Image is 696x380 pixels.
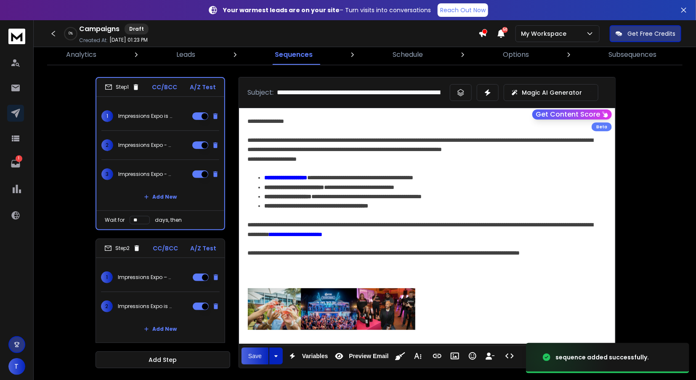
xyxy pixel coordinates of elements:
[118,113,172,120] p: Impressions Expo is around the corner-Elevate your Booth Experience
[79,37,108,44] p: Created At:
[109,37,148,43] p: [DATE] 01:23 PM
[502,27,508,33] span: 50
[284,348,330,364] button: Variables
[190,83,216,91] p: A/Z Test
[627,29,675,38] p: Get Free Credits
[392,348,408,364] button: Clean HTML
[101,168,113,180] span: 3
[69,31,73,36] p: 0 %
[393,50,423,60] p: Schedule
[105,217,125,223] p: Wait for
[242,348,268,364] button: Save
[429,348,445,364] button: Insert Link (Ctrl+K)
[125,24,149,35] div: Draft
[247,288,416,330] img: Email%20banner%201-Events.png
[79,24,120,34] h1: Campaigns
[190,244,216,252] p: A/Z Test
[8,29,25,44] img: logo
[137,321,183,337] button: Add New
[96,77,225,230] li: Step1CC/BCCA/Z Test1Impressions Expo is around the corner-Elevate your Booth Experience2Impressio...
[101,300,113,312] span: 2
[440,6,486,14] p: Reach Out Now
[465,348,481,364] button: Emoticons
[66,50,96,60] p: Analytics
[438,3,488,17] a: Reach Out Now
[532,109,612,120] button: Get Content Score
[16,155,22,162] p: 1
[223,6,431,14] p: – Turn visits into conversations
[104,244,141,252] div: Step 2
[604,45,662,65] a: Subsequences
[118,274,172,281] p: Impressions Expo – Next Steps to Stand Out
[521,29,570,38] p: My Workspace
[105,83,140,91] div: Step 1
[410,348,426,364] button: More Text
[118,171,172,178] p: Impressions Expo - Booth-Exhibit Assistance
[522,88,582,97] p: Magic AI Generator
[270,45,318,65] a: Sequences
[347,353,390,360] span: Preview Email
[223,6,340,14] strong: Your warmest leads are on your site
[609,50,657,60] p: Subsequences
[101,271,113,283] span: 1
[502,348,518,364] button: Code View
[61,45,101,65] a: Analytics
[96,239,225,362] li: Step2CC/BCCA/Z Test1Impressions Expo – Next Steps to Stand Out2Impressions Expo is here! From Vis...
[498,45,534,65] a: Options
[118,142,172,149] p: Impressions Expo - We Turn Big Ideas into Buildable Realities
[101,139,113,151] span: 2
[96,351,230,368] button: Add Step
[153,244,178,252] p: CC/BCC
[8,358,25,375] button: T
[482,348,498,364] button: Insert Unsubscribe Link
[300,353,330,360] span: Variables
[388,45,428,65] a: Schedule
[152,83,178,91] p: CC/BCC
[592,122,612,131] div: Beta
[447,348,463,364] button: Insert Image (Ctrl+P)
[171,45,200,65] a: Leads
[137,189,183,205] button: Add New
[247,88,274,98] p: Subject:
[503,50,529,60] p: Options
[610,25,681,42] button: Get Free Credits
[118,303,172,310] p: Impressions Expo is here! From Vision to Reality—Without the Guesswork
[7,155,24,172] a: 1
[504,84,598,101] button: Magic AI Generator
[155,217,182,223] p: days, then
[555,353,649,361] div: sequence added successfully.
[331,348,390,364] button: Preview Email
[101,110,113,122] span: 1
[275,50,313,60] p: Sequences
[176,50,195,60] p: Leads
